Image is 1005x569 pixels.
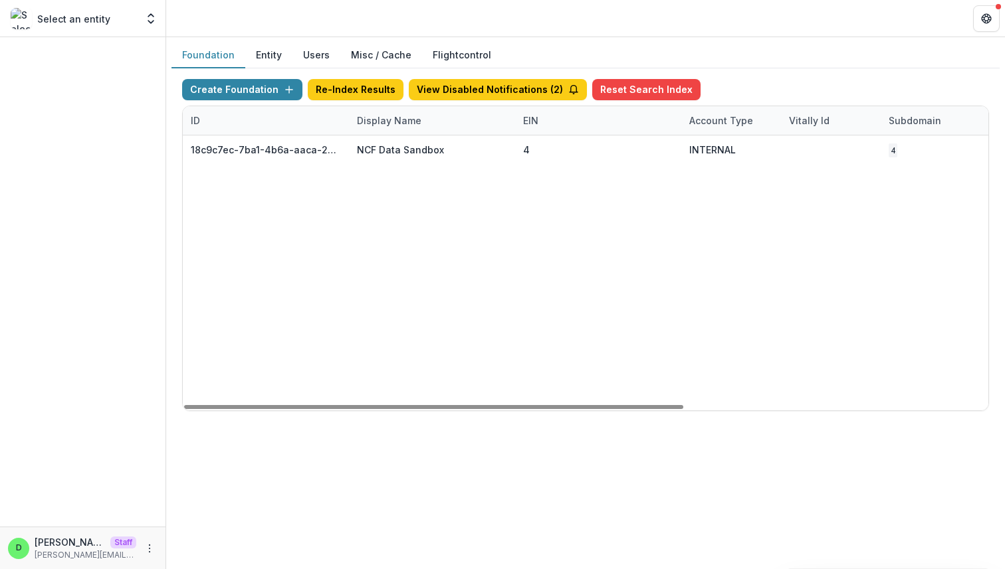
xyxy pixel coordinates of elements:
[409,79,587,100] button: View Disabled Notifications (2)
[340,42,422,68] button: Misc / Cache
[35,535,105,549] p: [PERSON_NAME]
[592,79,701,100] button: Reset Search Index
[689,143,736,157] div: INTERNAL
[433,48,491,62] a: Flightcontrol
[881,106,980,135] div: Subdomain
[681,106,781,135] div: Account Type
[881,114,949,127] div: Subdomain
[292,42,340,68] button: Users
[973,5,1000,32] button: Get Help
[37,12,110,26] p: Select an entity
[515,106,681,135] div: EIN
[171,42,245,68] button: Foundation
[523,143,530,157] div: 4
[681,114,761,127] div: Account Type
[183,114,208,127] div: ID
[183,106,349,135] div: ID
[35,549,136,561] p: [PERSON_NAME][EMAIL_ADDRESS][DOMAIN_NAME]
[110,536,136,548] p: Staff
[349,106,515,135] div: Display Name
[191,143,341,157] div: 18c9c7ec-7ba1-4b6a-aaca-25bdfd8349a0
[245,42,292,68] button: Entity
[16,544,22,552] div: Divyansh
[889,143,897,157] code: 4
[182,79,302,100] button: Create Foundation
[781,106,881,135] div: Vitally Id
[308,79,403,100] button: Re-Index Results
[142,540,158,556] button: More
[349,114,429,127] div: Display Name
[515,114,546,127] div: EIN
[781,114,837,127] div: Vitally Id
[142,5,160,32] button: Open entity switcher
[11,8,32,29] img: Select an entity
